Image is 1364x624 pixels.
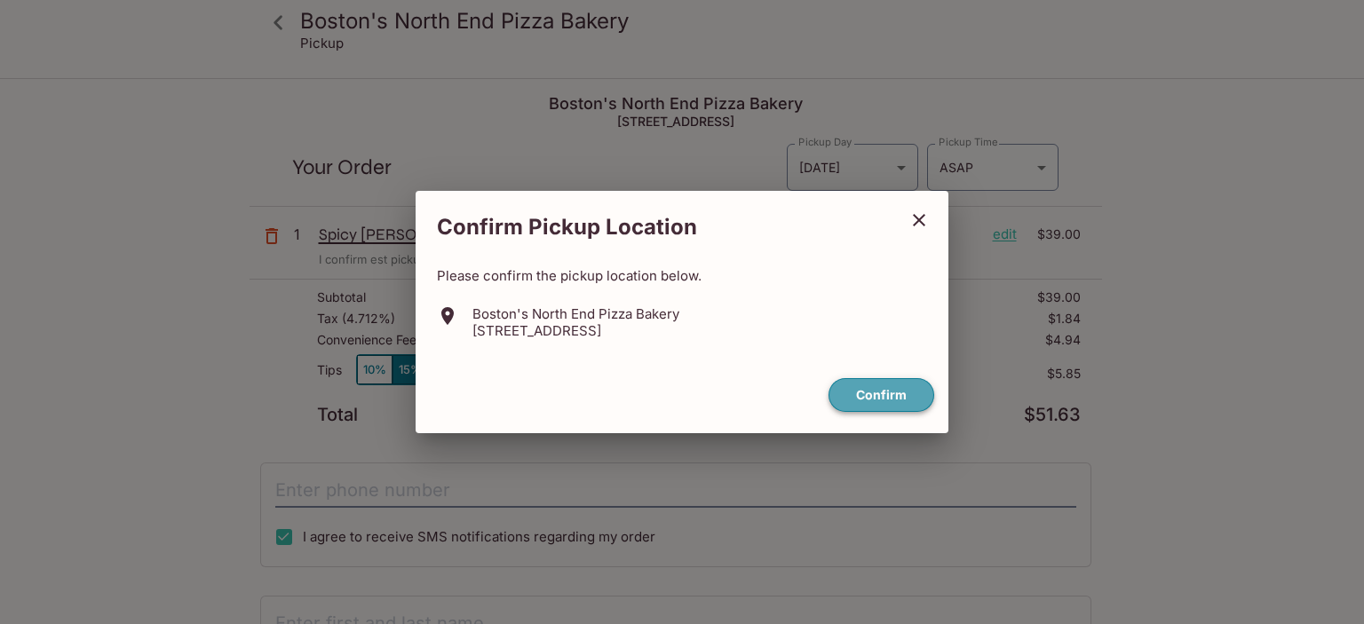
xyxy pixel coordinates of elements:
p: [STREET_ADDRESS] [472,322,679,339]
button: close [897,198,941,242]
p: Please confirm the pickup location below. [437,267,927,284]
p: Boston's North End Pizza Bakery [472,305,679,322]
h2: Confirm Pickup Location [416,205,897,249]
button: confirm [829,378,934,413]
